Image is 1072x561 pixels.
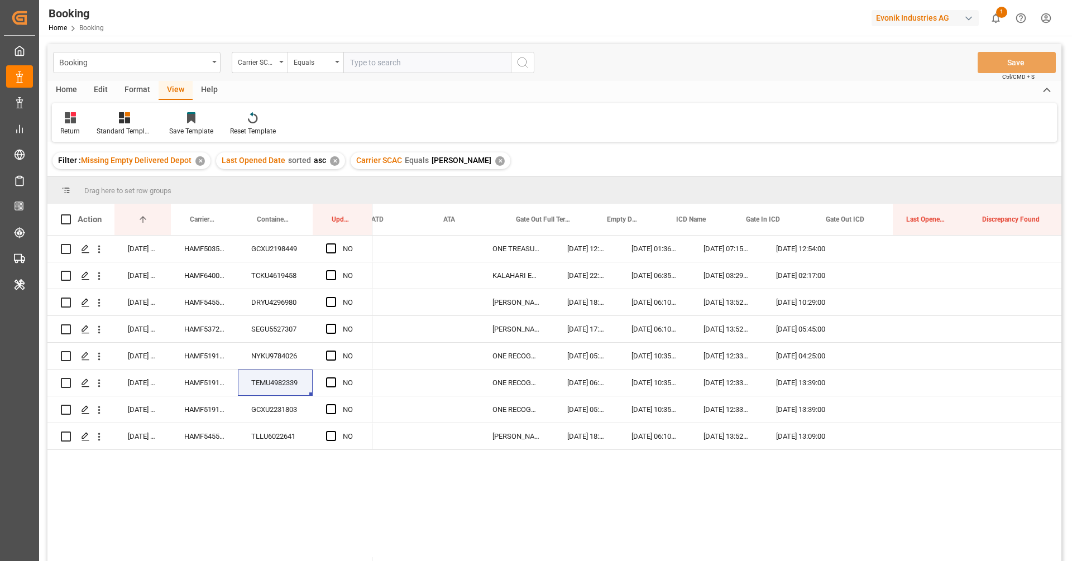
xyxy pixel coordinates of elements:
div: [DATE] 05:31:30 [554,343,618,369]
div: HAMF50353400 [171,236,238,262]
div: Equals [294,55,332,68]
span: Container No. [257,215,289,223]
span: Drag here to set row groups [84,186,171,195]
div: NO [343,290,359,315]
div: Carrier SCAC [238,55,276,68]
div: Press SPACE to select this row. [47,289,372,316]
span: asc [314,156,326,165]
div: ONE RECOGNITION [479,370,554,396]
div: NO [343,397,359,423]
div: [DATE] 07:15:00 [690,236,763,262]
div: Action [78,214,102,224]
button: open menu [53,52,221,73]
div: [DATE] 10:35:00 [618,370,690,396]
div: HAMF54551800 [171,423,238,449]
div: TCKU4619458 [238,262,313,289]
div: [DATE] 01:36:00 [618,236,690,262]
div: [DATE] 12:33:00 [690,343,763,369]
div: Press SPACE to select this row. [47,343,372,370]
div: SEGU5527307 [238,316,313,342]
div: ✕ [195,156,205,166]
div: Help [193,81,226,100]
div: Press SPACE to select this row. [47,316,372,343]
div: [DATE] 18:17:00 [554,423,618,449]
span: Filter : [58,156,81,165]
span: Empty Delivered Depot [607,215,639,223]
span: Ctrl/CMD + S [1002,73,1035,81]
div: Standard Templates [97,126,152,136]
div: Home [47,81,85,100]
div: TEMU4982339 [238,370,313,396]
div: [DATE] 13:52:00 [690,423,763,449]
div: NO [343,343,359,369]
button: show 1 new notifications [983,6,1008,31]
div: Return [60,126,80,136]
div: [DATE] 06:10:00 [618,316,690,342]
div: Save Template [169,126,213,136]
span: sorted [288,156,311,165]
div: NO [343,317,359,342]
span: Gate Out ICD [826,215,864,223]
div: [DATE] 13:52:00 [690,289,763,315]
div: NO [343,263,359,289]
div: [DATE] 06:10:00 [618,423,690,449]
div: HAMF51919600 [171,396,238,423]
div: GCXU2231803 [238,396,313,423]
div: [DATE] 06:24:00 [554,370,618,396]
div: [DATE] 13:09:00 [763,423,854,449]
div: Edit [85,81,116,100]
div: NYKU9784026 [238,343,313,369]
div: [DATE] 10:35:00 [618,343,690,369]
div: [PERSON_NAME] [479,316,554,342]
span: Last Opened By [906,215,945,223]
div: [DATE] 11:15:03 [114,289,171,315]
div: [DATE] 13:39:00 [763,370,854,396]
div: View [159,81,193,100]
div: Press SPACE to select this row. [47,396,372,423]
div: Reset Template [230,126,276,136]
div: [DATE] 03:29:00 [690,262,763,289]
button: open menu [288,52,343,73]
div: Evonik Industries AG [872,10,979,26]
div: NO [343,236,359,262]
div: Press SPACE to select this row. [47,423,372,450]
div: [DATE] 11:15:03 [114,316,171,342]
span: ICD Name [676,215,706,223]
div: Press SPACE to select this row. [47,262,372,289]
div: HAMF51919600 [171,343,238,369]
span: 1 [996,7,1007,18]
span: Update Last Opened By [332,215,349,223]
div: [DATE] 10:29:00 [763,289,854,315]
div: NO [343,370,359,396]
div: [DATE] 06:10:00 [618,289,690,315]
div: HAMF51919600 [171,370,238,396]
div: Press SPACE to select this row. [47,370,372,396]
button: open menu [232,52,288,73]
span: Equals [405,156,429,165]
span: ATA [443,215,455,223]
input: Type to search [343,52,511,73]
div: DRYU4296980 [238,289,313,315]
div: ONE RECOGNITION [479,396,554,423]
span: Gate In ICD [746,215,780,223]
div: [DATE] 09:14:08 [114,262,171,289]
div: [DATE] 05:35:30 [554,396,618,423]
span: ATD [371,215,384,223]
div: [DATE] 13:52:00 [690,316,763,342]
div: Booking [59,55,208,69]
div: Press SPACE to select this row. [47,236,372,262]
div: [PERSON_NAME] [479,423,554,449]
div: [DATE] 04:25:00 [763,343,854,369]
div: [DATE] 05:45:00 [763,316,854,342]
div: [DATE] 08:26:54 [114,236,171,262]
span: Missing Empty Delivered Depot [81,156,192,165]
button: Help Center [1008,6,1033,31]
div: NO [343,424,359,449]
div: [DATE] 12:54:00 [763,236,854,262]
div: ✕ [495,156,505,166]
button: Evonik Industries AG [872,7,983,28]
div: [DATE] 12:43:30 [554,236,618,262]
div: HAMF53726400 [171,316,238,342]
div: [DATE] 17:57:00 [554,316,618,342]
button: search button [511,52,534,73]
